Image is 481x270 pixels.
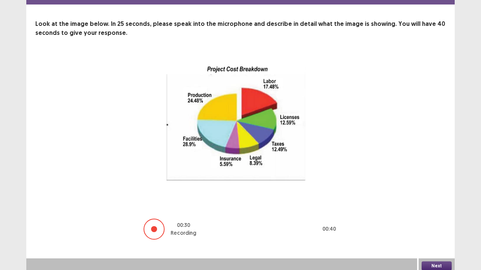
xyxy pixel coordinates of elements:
[35,19,446,37] p: Look at the image below. In 25 seconds, please speak into the microphone and describe in detail w...
[177,221,190,229] p: 00 : 30
[147,55,334,203] img: image-description
[171,229,196,237] p: Recording
[322,225,336,233] p: 00 : 40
